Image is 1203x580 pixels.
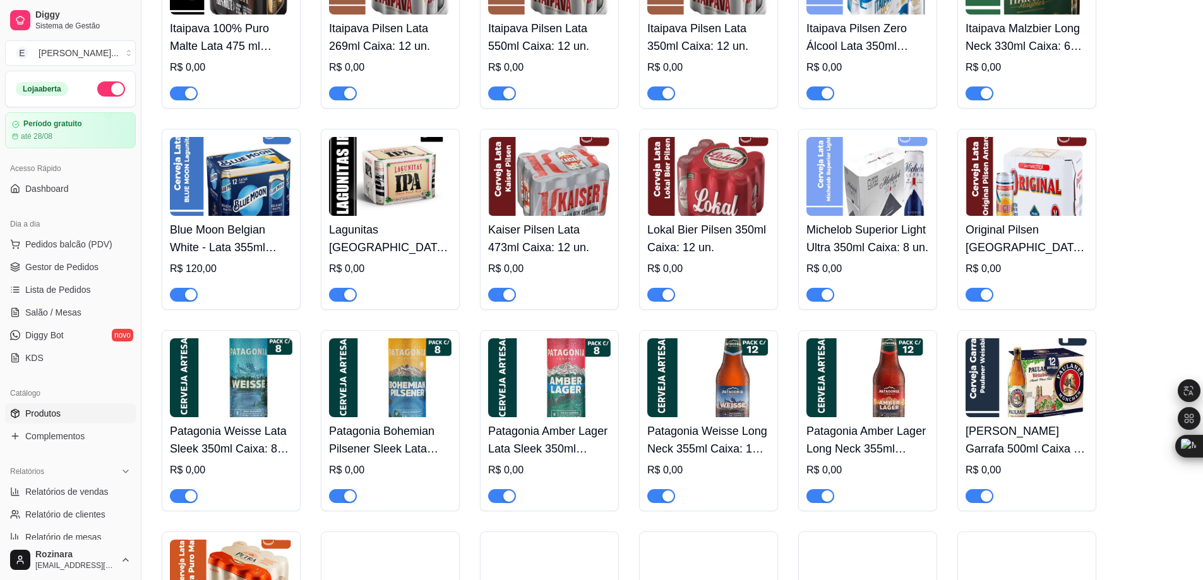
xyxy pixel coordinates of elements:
[806,463,929,478] div: R$ 0,00
[5,504,136,524] a: Relatório de clientes
[488,20,611,55] h4: Itaipava Pilsen Lata 550ml Caixa: 12 un.
[21,131,52,141] article: até 28/08
[806,422,929,458] h4: Patagonia Amber Lager Long Neck 355ml Caixa: 12 un.
[329,137,452,216] img: product-image
[170,221,292,256] h4: Blue Moon Belgian White - Lata 355ml Caixa 12 Un
[5,112,136,148] a: Período gratuitoaté 28/08
[25,329,64,341] span: Diggy Bot
[170,137,292,216] img: product-image
[647,221,770,256] h4: Lokal Bier Pilsen 350ml Caixa: 12 un.
[647,261,770,276] div: R$ 0,00
[966,338,1088,417] img: product-image
[488,338,611,417] img: product-image
[5,383,136,403] div: Catálogo
[806,338,929,417] img: product-image
[5,426,136,446] a: Complementos
[329,338,452,417] img: product-image
[329,221,452,256] h4: Lagunitas [GEOGRAPHIC_DATA] Puro Malte IPA - Lata 350ml 12 Un.
[25,283,91,296] span: Lista de Pedidos
[5,214,136,234] div: Dia a dia
[5,325,136,345] a: Diggy Botnovo
[329,20,452,55] h4: Itaipava Pilsen Lata 269ml Caixa: 12 un.
[25,261,99,273] span: Gestor de Pedidos
[806,60,929,75] div: R$ 0,00
[5,257,136,277] a: Gestor de Pedidos
[647,60,770,75] div: R$ 0,00
[647,463,770,478] div: R$ 0,00
[647,338,770,417] img: product-image
[5,302,136,323] a: Salão / Mesas
[329,422,452,458] h4: Patagonia Bohemian Pilsener Sleek Lata 350ml Caixa: 8 un.
[39,47,119,59] div: [PERSON_NAME] ...
[966,261,1088,276] div: R$ 0,00
[5,527,136,547] a: Relatório de mesas
[170,60,292,75] div: R$ 0,00
[25,508,105,521] span: Relatório de clientes
[488,221,611,256] h4: Kaiser Pilsen Lata 473ml Caixa: 12 un.
[488,261,611,276] div: R$ 0,00
[488,60,611,75] div: R$ 0,00
[16,47,28,59] span: E
[5,179,136,199] a: Dashboard
[23,119,82,129] article: Período gratuito
[25,306,81,319] span: Salão / Mesas
[5,403,136,423] a: Produtos
[25,531,102,543] span: Relatório de mesas
[488,463,611,478] div: R$ 0,00
[35,21,131,31] span: Sistema de Gestão
[5,234,136,254] button: Pedidos balcão (PDV)
[329,261,452,276] div: R$ 0,00
[966,422,1088,458] h4: [PERSON_NAME] Garrafa 500ml Caixa 6 un.
[170,338,292,417] img: product-image
[966,463,1088,478] div: R$ 0,00
[647,137,770,216] img: product-image
[35,9,131,21] span: Diggy
[5,158,136,179] div: Acesso Rápido
[170,422,292,458] h4: Patagonia Weisse Lata Sleek 350ml Caixa: 8 un.
[25,485,109,498] span: Relatórios de vendas
[488,422,611,458] h4: Patagonia Amber Lager Lata Sleek 350ml Caixa: 8 un.
[5,348,136,368] a: KDS
[329,463,452,478] div: R$ 0,00
[170,20,292,55] h4: Itaipava 100% Puro Malte Lata 475 ml Caixa com: 12 un.
[806,137,929,216] img: product-image
[5,5,136,35] a: DiggySistema de Gestão
[806,261,929,276] div: R$ 0,00
[488,137,611,216] img: product-image
[647,422,770,458] h4: Patagonia Weisse Long Neck 355ml Caixa: 12 un.
[5,482,136,502] a: Relatórios de vendas
[35,549,116,560] span: Rozinara
[329,60,452,75] div: R$ 0,00
[5,40,136,66] button: Select a team
[5,545,136,575] button: Rozinara[EMAIL_ADDRESS][DOMAIN_NAME]
[25,352,44,364] span: KDS
[10,466,44,476] span: Relatórios
[806,221,929,256] h4: Michelob Superior Light Ultra 350ml Caixa: 8 un.
[966,20,1088,55] h4: Itaipava Malzbier Long Neck 330ml Caixa: 6 un.
[35,560,116,571] span: [EMAIL_ADDRESS][DOMAIN_NAME]
[966,221,1088,256] h4: Original Pilsen [GEOGRAPHIC_DATA] Lata 269ml
[170,463,292,478] div: R$ 0,00
[647,20,770,55] h4: Itaipava Pilsen Lata 350ml Caixa: 12 un.
[5,280,136,300] a: Lista de Pedidos
[16,82,68,96] div: Loja aberta
[25,407,61,420] span: Produtos
[25,430,85,442] span: Complementos
[966,137,1088,216] img: product-image
[25,182,69,195] span: Dashboard
[25,238,112,251] span: Pedidos balcão (PDV)
[966,60,1088,75] div: R$ 0,00
[170,261,292,276] div: R$ 120,00
[806,20,929,55] h4: Itaipava Pilsen Zero Álcool Lata 350ml Caixa: 12 un.
[97,81,125,97] button: Alterar Status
